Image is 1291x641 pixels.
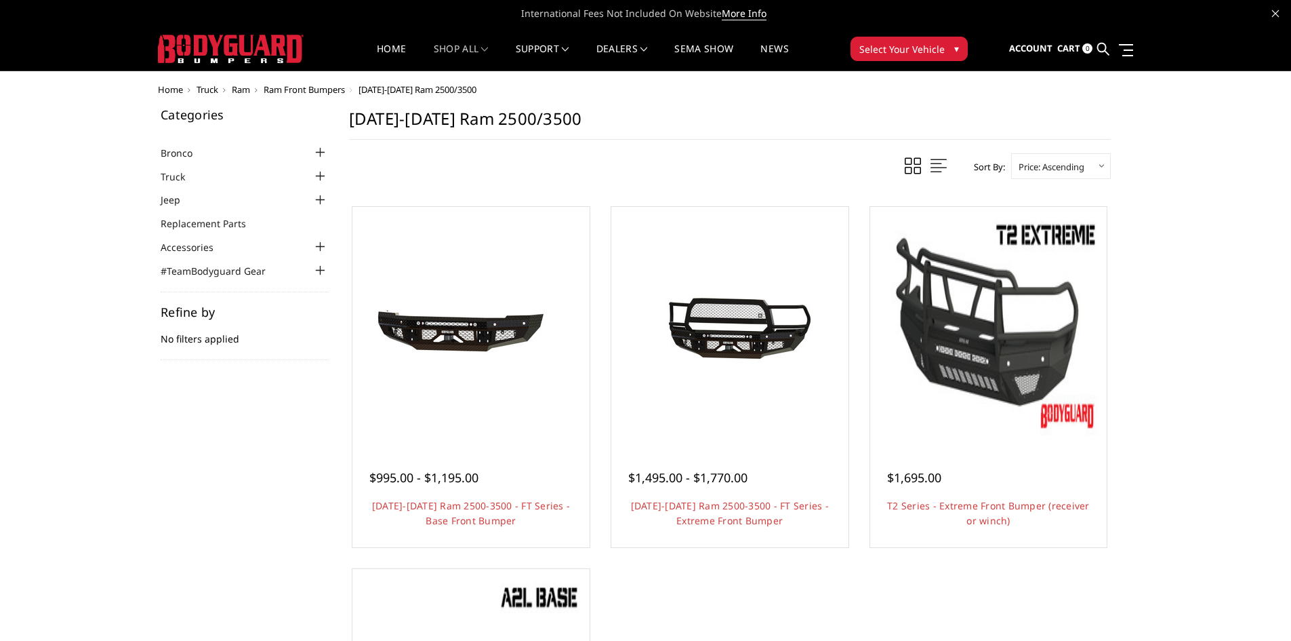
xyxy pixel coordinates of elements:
span: ▾ [954,41,959,56]
a: [DATE]-[DATE] Ram 2500-3500 - FT Series - Extreme Front Bumper [631,499,829,527]
h1: [DATE]-[DATE] Ram 2500/3500 [349,109,1111,140]
span: $1,495.00 - $1,770.00 [628,469,747,486]
span: Select Your Vehicle [859,42,945,56]
a: Ram [232,83,250,96]
span: $1,695.00 [887,469,941,486]
a: 2010-2018 Ram 2500-3500 - FT Series - Extreme Front Bumper 2010-2018 Ram 2500-3500 - FT Series - ... [615,210,845,441]
a: More Info [722,7,766,20]
a: Dealers [596,44,648,71]
button: Select Your Vehicle [851,37,968,61]
label: Sort By: [966,157,1005,177]
a: Home [158,83,183,96]
a: SEMA Show [674,44,733,71]
a: Ram Front Bumpers [264,83,345,96]
span: [DATE]-[DATE] Ram 2500/3500 [358,83,476,96]
span: Account [1009,42,1052,54]
a: T2 Series - Extreme Front Bumper (receiver or winch) T2 Series - Extreme Front Bumper (receiver o... [874,210,1104,441]
a: Account [1009,31,1052,67]
a: Home [377,44,406,71]
a: Truck [161,170,202,184]
a: Support [516,44,569,71]
div: No filters applied [161,306,329,360]
span: Cart [1057,42,1080,54]
a: T2 Series - Extreme Front Bumper (receiver or winch) [887,499,1090,527]
a: Truck [197,83,218,96]
img: BODYGUARD BUMPERS [158,35,304,63]
h5: Categories [161,109,329,121]
a: News [760,44,788,71]
span: 0 [1082,43,1092,54]
a: #TeamBodyguard Gear [161,264,283,278]
h5: Refine by [161,306,329,318]
a: [DATE]-[DATE] Ram 2500-3500 - FT Series - Base Front Bumper [372,499,570,527]
a: 2010-2018 Ram 2500-3500 - FT Series - Base Front Bumper 2010-2018 Ram 2500-3500 - FT Series - Bas... [356,210,586,441]
a: Bronco [161,146,209,160]
a: Cart 0 [1057,31,1092,67]
a: shop all [434,44,489,71]
a: Jeep [161,193,197,207]
a: Accessories [161,240,230,254]
a: Replacement Parts [161,216,263,231]
span: $995.00 - $1,195.00 [369,469,478,486]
